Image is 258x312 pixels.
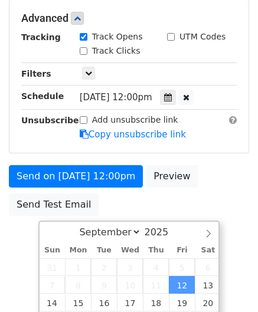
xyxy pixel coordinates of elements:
[195,258,221,276] span: September 6, 2025
[21,32,61,42] strong: Tracking
[143,247,169,254] span: Thu
[195,247,221,254] span: Sat
[117,258,143,276] span: September 3, 2025
[179,31,226,43] label: UTM Codes
[92,31,143,43] label: Track Opens
[169,294,195,311] span: September 19, 2025
[65,247,91,254] span: Mon
[141,226,184,238] input: Year
[117,247,143,254] span: Wed
[91,258,117,276] span: September 2, 2025
[169,258,195,276] span: September 5, 2025
[199,255,258,312] iframe: Chat Widget
[80,129,186,140] a: Copy unsubscribe link
[40,276,66,294] span: September 7, 2025
[117,276,143,294] span: September 10, 2025
[40,247,66,254] span: Sun
[9,165,143,188] a: Send on [DATE] 12:00pm
[92,45,141,57] label: Track Clicks
[143,258,169,276] span: September 4, 2025
[143,294,169,311] span: September 18, 2025
[92,114,178,126] label: Add unsubscribe link
[91,276,117,294] span: September 9, 2025
[146,165,198,188] a: Preview
[65,258,91,276] span: September 1, 2025
[195,276,221,294] span: September 13, 2025
[169,247,195,254] span: Fri
[65,276,91,294] span: September 8, 2025
[21,91,64,101] strong: Schedule
[9,193,99,216] a: Send Test Email
[40,258,66,276] span: August 31, 2025
[65,294,91,311] span: September 15, 2025
[91,247,117,254] span: Tue
[21,69,51,78] strong: Filters
[91,294,117,311] span: September 16, 2025
[117,294,143,311] span: September 17, 2025
[169,276,195,294] span: September 12, 2025
[195,294,221,311] span: September 20, 2025
[21,116,79,125] strong: Unsubscribe
[21,12,237,25] h5: Advanced
[80,92,152,103] span: [DATE] 12:00pm
[143,276,169,294] span: September 11, 2025
[40,294,66,311] span: September 14, 2025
